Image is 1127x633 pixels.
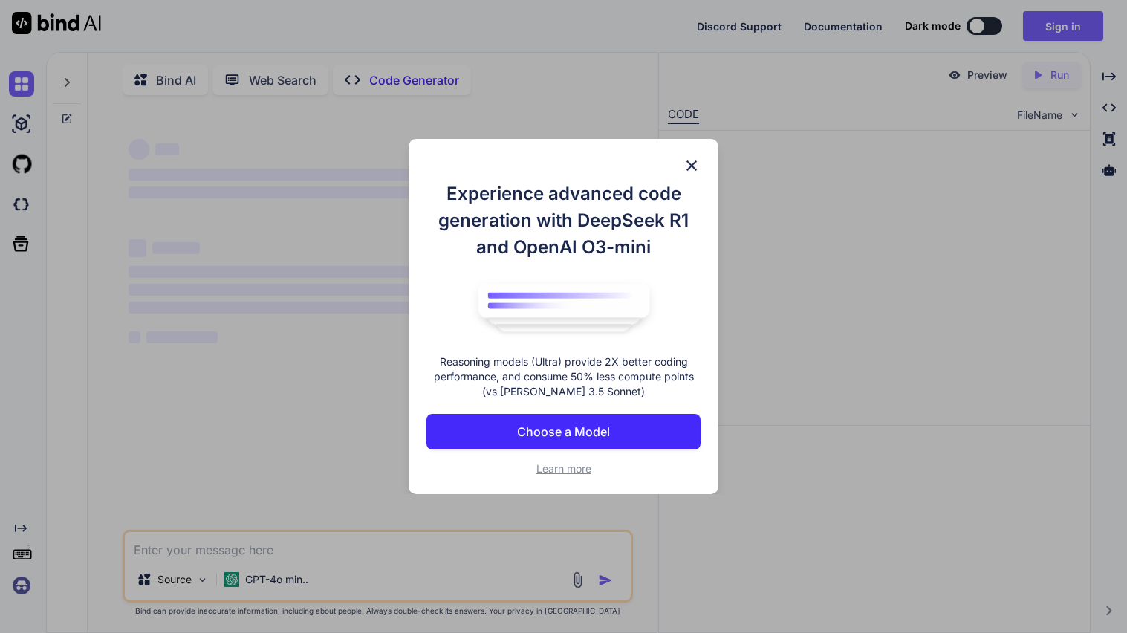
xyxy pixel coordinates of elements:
span: Learn more [536,462,591,475]
button: Choose a Model [426,414,701,449]
img: bind logo [467,276,660,340]
p: Choose a Model [517,423,610,441]
p: Reasoning models (Ultra) provide 2X better coding performance, and consume 50% less compute point... [426,354,701,399]
h1: Experience advanced code generation with DeepSeek R1 and OpenAI O3-mini [426,181,701,261]
img: close [683,157,701,175]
